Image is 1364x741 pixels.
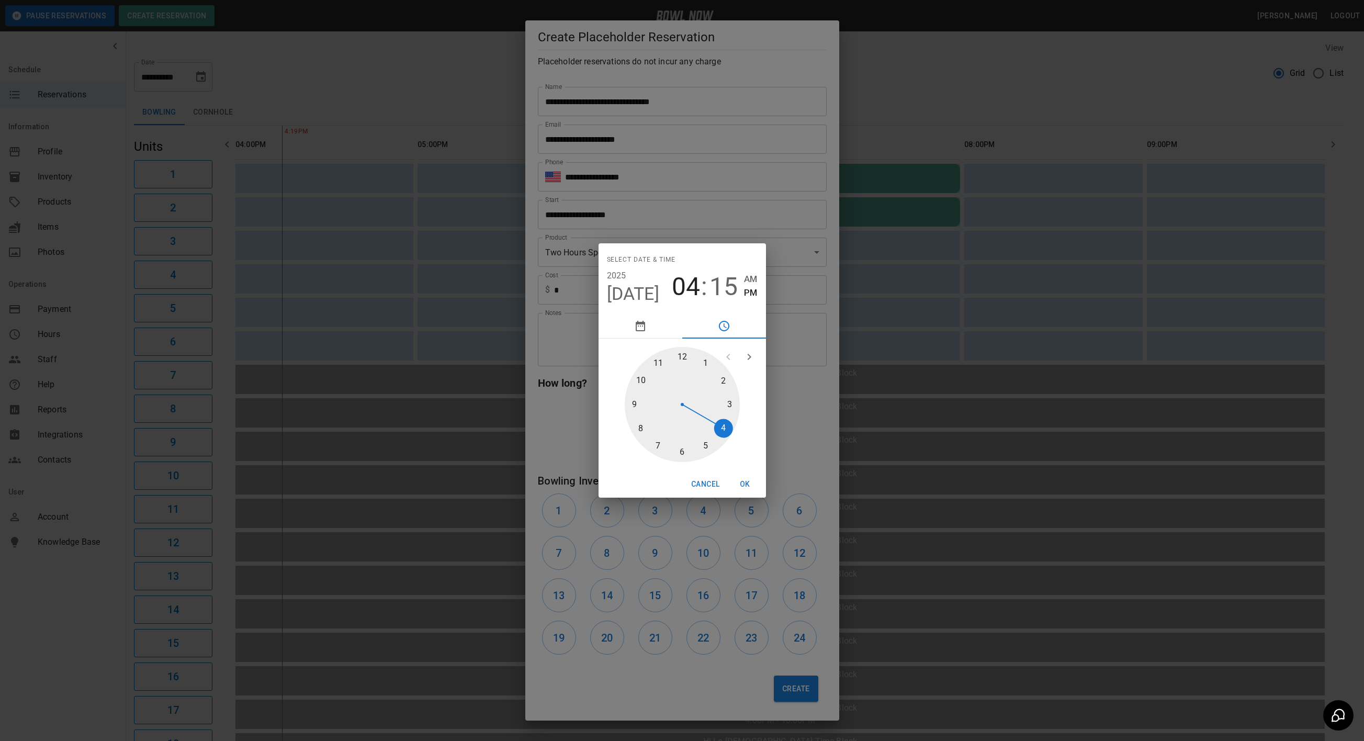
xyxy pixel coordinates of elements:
[744,272,757,286] button: AM
[744,286,757,300] button: PM
[709,272,738,301] button: 15
[607,252,676,268] span: Select date & time
[682,313,766,339] button: pick time
[728,475,762,494] button: OK
[687,475,724,494] button: Cancel
[739,346,760,367] button: open next view
[672,272,700,301] button: 04
[607,268,626,283] button: 2025
[701,272,707,301] span: :
[607,283,660,305] button: [DATE]
[599,313,682,339] button: pick date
